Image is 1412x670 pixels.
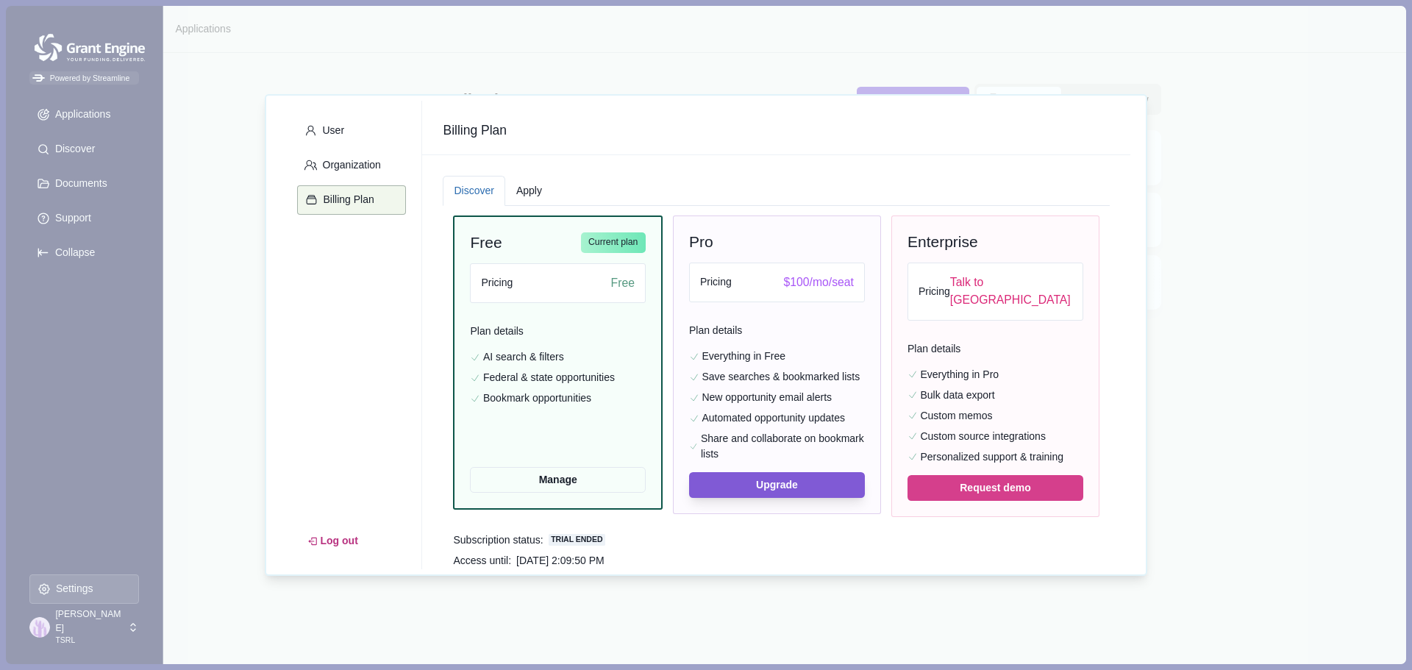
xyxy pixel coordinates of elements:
span: Federal & state opportunities [483,370,615,385]
span: Subscription status: [453,532,543,548]
span: Everything in Free [702,349,785,364]
span: Plan details [689,323,865,343]
span: Custom memos [920,408,992,424]
span: AI search & filters [483,349,564,365]
span: Enterprise [908,232,978,252]
span: Pro [689,232,713,252]
span: Plan details [470,324,645,344]
span: Free [470,232,502,253]
span: Custom source integrations [920,429,1045,444]
span: Save searches & bookmarked lists [702,369,860,385]
div: Current plan [581,232,646,253]
span: Share and collaborate on bookmark lists [701,431,865,462]
button: Request demo [908,475,1083,501]
span: Bookmark opportunities [483,391,591,406]
button: Apply [505,176,553,206]
button: User [297,116,406,146]
span: Bulk data export [920,388,994,403]
button: Organization [297,151,406,180]
button: Discover [443,176,504,206]
span: Access until: [453,553,511,569]
p: Billing Plan [318,193,374,206]
button: Upgrade [689,472,865,498]
button: Log out [297,528,368,554]
span: Everything in Pro [920,367,999,382]
span: Pricing [700,274,732,290]
span: Talk to [GEOGRAPHIC_DATA] [950,274,1072,310]
span: Automated opportunity updates [702,410,845,426]
p: User [318,124,345,137]
span: Pricing [481,275,513,291]
span: Trial ended [549,534,605,546]
span: [DATE] 2:09:50 PM [516,553,605,569]
button: Manage [470,467,645,493]
span: Free [611,274,635,293]
span: $100/mo/seat [784,274,854,292]
p: Organization [318,159,381,171]
span: Personalized support & training [920,449,1063,465]
span: Plan details [908,341,1083,362]
span: Billing Plan [443,121,1110,140]
span: Pricing [919,284,950,299]
button: Billing Plan [297,185,406,215]
span: New opportunity email alerts [702,390,832,405]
